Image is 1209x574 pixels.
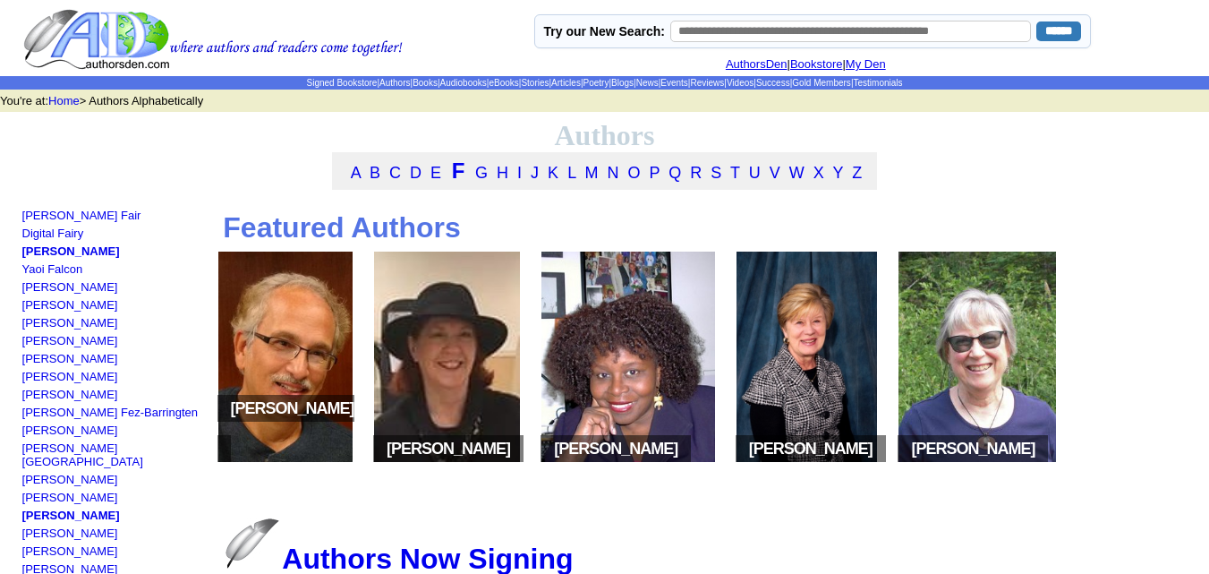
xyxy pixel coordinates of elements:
a: Authors [379,78,410,88]
a: [PERSON_NAME] [22,244,120,258]
a: [PERSON_NAME] [22,370,118,383]
img: space [740,445,749,454]
a: Bookstore [790,57,843,71]
a: J [531,164,539,182]
a: Yaoi Falcon [22,262,83,276]
img: shim.gif [22,419,27,424]
img: shim.gif [22,401,27,406]
a: [PERSON_NAME] [22,280,118,294]
img: space [902,445,911,454]
img: space [222,405,231,414]
b: Featured Authors [223,211,461,244]
a: [PERSON_NAME] [22,352,118,365]
img: shim.gif [22,504,27,509]
img: shim.gif [22,222,27,227]
a: K [548,164,558,182]
a: AuthorsDen [726,57,788,71]
a: [PERSON_NAME][GEOGRAPHIC_DATA] [22,441,143,468]
a: Digital Fairy [22,227,84,240]
img: shim.gif [22,294,27,298]
a: P [650,164,660,182]
a: Reviews [690,78,724,88]
a: [PERSON_NAME] [22,334,118,347]
img: logo.gif [23,8,403,71]
a: A [351,164,361,182]
img: space [677,445,686,454]
a: Success [756,78,790,88]
a: I [517,164,522,182]
span: [PERSON_NAME] [541,435,691,462]
a: [PERSON_NAME] [22,298,118,312]
a: Articles [551,78,581,88]
span: [PERSON_NAME] [736,435,886,462]
a: [PERSON_NAME] [22,544,118,558]
a: F [452,158,465,183]
a: Events [660,78,688,88]
img: shim.gif [22,312,27,316]
a: N [608,164,619,182]
a: space[PERSON_NAME]space [368,454,526,467]
a: Videos [727,78,753,88]
a: News [636,78,659,88]
a: space[PERSON_NAME]space [730,454,884,467]
a: [PERSON_NAME] [22,424,118,437]
a: S [711,164,721,182]
a: M [584,164,598,182]
img: space [510,445,519,454]
a: Home [48,94,80,107]
a: Q [668,164,681,182]
a: My Den [846,57,886,71]
img: shim.gif [22,558,27,562]
a: X [813,164,824,182]
a: space[PERSON_NAME]space [535,454,721,467]
img: shim.gif [22,240,27,244]
font: Authors [554,119,654,151]
a: space[PERSON_NAME]space [212,454,359,467]
a: Books [413,78,438,88]
a: O [628,164,641,182]
img: space [217,445,226,454]
a: Y [832,164,843,182]
img: shim.gif [22,258,27,262]
img: space [545,445,554,454]
a: E [430,164,441,182]
a: Stories [521,78,549,88]
span: | | | | | | | | | | | | | | | [306,78,902,88]
a: R [690,164,702,182]
a: eBooks [489,78,518,88]
span: [PERSON_NAME] [373,435,524,462]
a: B [370,164,380,182]
img: shim.gif [22,437,27,441]
span: [PERSON_NAME] [217,395,354,462]
a: [PERSON_NAME] Fair [22,209,141,222]
a: G [475,164,488,182]
a: [PERSON_NAME] [22,509,120,522]
a: Audiobooks [440,78,487,88]
a: W [789,164,805,182]
img: shim.gif [22,486,27,491]
img: space [1034,445,1043,454]
img: shim.gif [22,522,27,527]
a: C [389,164,401,182]
a: Testimonials [853,78,902,88]
a: space[PERSON_NAME]space [892,454,1062,467]
a: [PERSON_NAME] Fez-Barringten [22,406,199,419]
img: shim.gif [22,365,27,370]
img: shim.gif [22,383,27,388]
a: [PERSON_NAME] [22,473,118,486]
a: [PERSON_NAME] [22,316,118,330]
img: shim.gif [22,540,27,544]
font: | | [726,57,898,71]
span: [PERSON_NAME] [898,435,1048,462]
a: V [770,164,780,182]
a: Signed Bookstore [306,78,377,88]
a: Gold Members [792,78,851,88]
a: [PERSON_NAME] [22,527,118,540]
a: Blogs [611,78,634,88]
a: [PERSON_NAME] [22,388,118,401]
a: T [730,164,740,182]
a: L [567,164,575,182]
img: feather.jpg [226,518,279,569]
img: shim.gif [22,276,27,280]
img: shim.gif [22,347,27,352]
